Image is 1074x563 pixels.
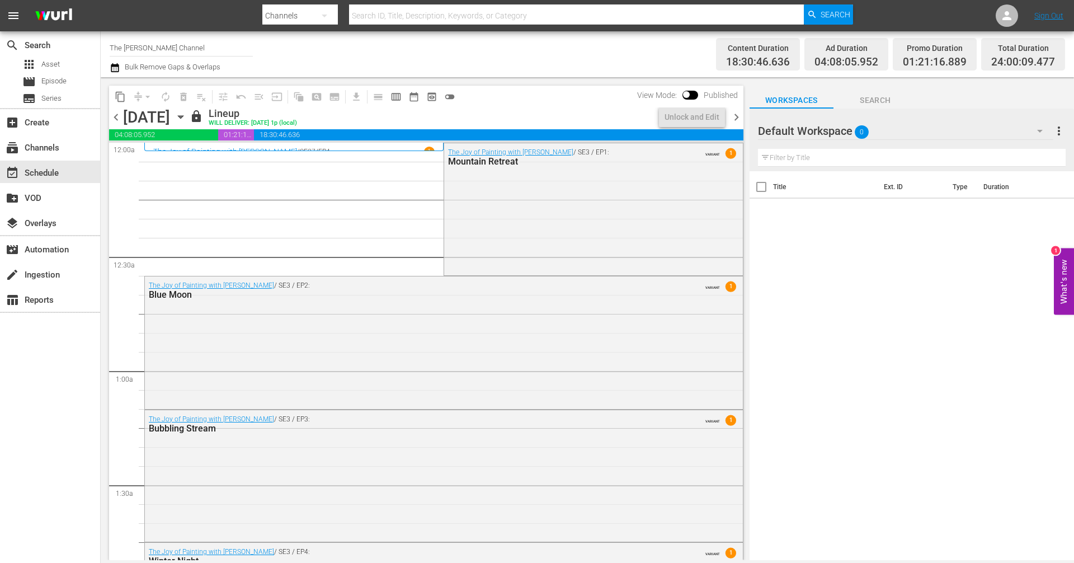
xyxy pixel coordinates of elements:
div: 1 [1051,246,1060,255]
span: menu [7,9,20,22]
span: 04:08:05.952 [814,56,878,69]
p: 1 [427,148,431,156]
span: toggle_off [444,91,455,102]
span: preview_outlined [426,91,437,102]
span: Download as CSV [343,86,365,107]
button: Search [804,4,853,25]
span: Remove Gaps & Overlaps [129,88,157,106]
span: Copy Lineup [111,88,129,106]
div: Content Duration [726,40,790,56]
span: Revert to Primary Episode [232,88,250,106]
span: 0 [855,120,869,144]
th: Title [773,171,878,203]
p: EP4 [318,148,330,156]
div: Total Duration [991,40,1055,56]
span: chevron_left [109,110,123,124]
div: Bubbling Stream [149,423,678,434]
span: VARIANT [705,147,720,156]
img: ans4CAIJ8jUAAAAAAAAAAAAAAAAAAAAAAAAgQb4GAAAAAAAAAAAAAAAAAAAAAAAAJMjXAAAAAAAAAAAAAAAAAAAAAAAAgAT5G... [27,3,81,29]
span: Schedule [6,166,19,180]
span: content_copy [115,91,126,102]
span: Episode [41,76,67,87]
span: more_vert [1052,124,1066,138]
span: 01:21:16.889 [218,129,254,140]
a: The Joy of Painting with [PERSON_NAME] [149,548,274,556]
span: Bulk Remove Gaps & Overlaps [123,63,220,71]
a: The Joy of Painting with [PERSON_NAME] [153,147,297,156]
span: Published [698,91,743,100]
span: Refresh All Search Blocks [286,86,308,107]
span: Series [22,92,36,105]
span: Loop Content [157,88,175,106]
span: Search [6,39,19,52]
span: VARIANT [705,414,720,423]
span: lock [190,110,203,123]
div: Default Workspace [758,115,1053,147]
a: The Joy of Painting with [PERSON_NAME] [149,281,274,289]
span: Search [833,93,917,107]
span: 18:30:46.636 [726,56,790,69]
span: 04:08:05.952 [109,129,218,140]
span: View Mode: [632,91,682,100]
span: Create Search Block [308,88,326,106]
span: Week Calendar View [387,88,405,106]
div: Unlock and Edit [665,107,719,127]
p: / [297,148,300,156]
span: Automation [6,243,19,256]
div: / SE3 / EP3: [149,415,678,434]
span: Day Calendar View [365,86,387,107]
span: Fill episodes with ad slates [250,88,268,106]
div: WILL DELIVER: [DATE] 1p (local) [209,120,297,127]
p: SE27 / [300,148,318,156]
span: Reports [6,293,19,307]
span: Search [821,4,850,25]
div: Promo Duration [903,40,967,56]
span: VARIANT [705,280,720,289]
span: chevron_right [729,110,743,124]
th: Ext. ID [877,171,945,203]
span: View Backup [423,88,441,106]
span: Create Series Block [326,88,343,106]
span: 24 hours Lineup View is OFF [441,88,459,106]
span: 01:21:16.889 [903,56,967,69]
div: Mountain Retreat [448,156,683,167]
span: 18:30:46.636 [254,129,743,140]
span: VARIANT [705,547,720,556]
a: The Joy of Painting with [PERSON_NAME] [149,415,274,423]
span: Asset [41,59,60,70]
span: Customize Events [210,86,232,107]
span: Workspaces [750,93,833,107]
span: 24:00:09.477 [991,56,1055,69]
span: Select an event to delete [175,88,192,106]
div: [DATE] [123,108,170,126]
button: Open Feedback Widget [1054,248,1074,315]
span: 1 [726,415,736,425]
span: 1 [726,281,736,292]
a: Sign Out [1034,11,1063,20]
span: Asset [22,58,36,71]
span: Create [6,116,19,129]
div: Ad Duration [814,40,878,56]
span: 1 [726,148,736,158]
span: Clear Lineup [192,88,210,106]
a: The Joy of Painting with [PERSON_NAME] [448,148,573,156]
th: Type [946,171,977,203]
span: Update Metadata from Key Asset [268,88,286,106]
span: Overlays [6,217,19,230]
span: Series [41,93,62,104]
span: 1 [726,548,736,559]
div: / SE3 / EP1: [448,148,683,167]
button: Unlock and Edit [659,107,725,127]
span: Toggle to switch from Published to Draft view. [682,91,690,98]
span: calendar_view_week_outlined [390,91,402,102]
div: Blue Moon [149,289,678,300]
span: Channels [6,141,19,154]
span: Ingestion [6,268,19,281]
button: more_vert [1052,118,1066,144]
span: VOD [6,191,19,205]
th: Duration [977,171,1044,203]
div: Lineup [209,107,297,120]
span: Episode [22,75,36,88]
div: / SE3 / EP2: [149,281,678,300]
span: date_range_outlined [408,91,420,102]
